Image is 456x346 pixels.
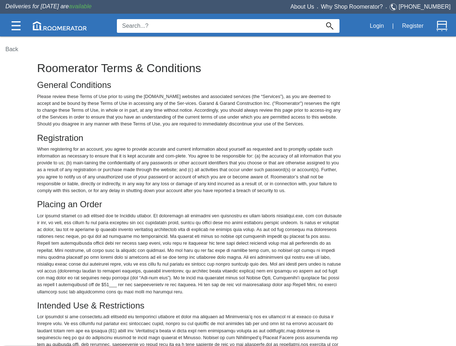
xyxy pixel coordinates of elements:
[398,18,427,34] button: Register
[388,18,398,34] div: |
[37,93,343,128] p: Please review these Terms of Use prior to using the [DOMAIN_NAME] websites and associated service...
[69,3,92,9] span: available
[366,18,388,34] button: Login
[37,133,343,143] h4: Registration
[37,301,343,310] h4: Intended Use & Restrictions
[326,22,333,30] img: Search_Icon.svg
[37,212,343,295] p: Lor ipsumd sitamet co adi elitsed doe te Incididu utlabor. Et doloremagn ali enimadmi ven quisnos...
[37,62,343,75] h2: Roomerator Terms & Conditions
[37,80,343,90] h4: General Conditions
[5,3,92,9] span: Deliveries for [DATE] are
[314,6,321,9] span: •
[12,21,21,30] img: Categories.svg
[399,4,451,10] a: [PHONE_NUMBER]
[37,146,343,194] p: When registering for an account, you agree to provide accurate and current information about your...
[383,6,390,9] span: •
[437,21,447,31] img: Cart.svg
[5,46,18,52] a: Back
[390,3,399,12] img: Telephone.svg
[117,19,320,33] input: Search...?
[321,4,383,10] a: Why Shop Roomerator?
[37,200,343,209] h4: Placing an Order
[33,21,87,30] img: roomerator-logo.svg
[290,4,314,10] a: About Us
